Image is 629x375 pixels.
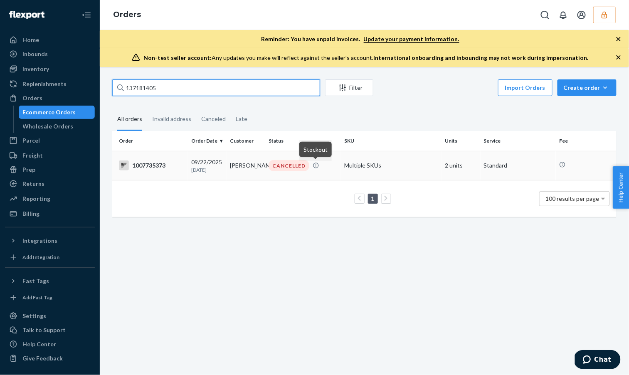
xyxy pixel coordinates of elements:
div: Integrations [22,237,57,245]
div: Canceled [201,108,226,130]
th: Fee [556,131,617,151]
td: Multiple SKUs [341,151,442,180]
a: Add Fast Tag [5,291,95,304]
button: Open account menu [573,7,590,23]
div: Home [22,36,39,44]
a: Reporting [5,192,95,205]
button: Talk to Support [5,323,95,337]
div: Ecommerce Orders [23,108,76,116]
div: Customer [230,137,262,144]
p: Reminder: You have unpaid invoices. [261,35,459,43]
div: Freight [22,151,43,160]
a: Orders [5,91,95,105]
ol: breadcrumbs [106,3,148,27]
iframe: Opens a widget where you can chat to one of our agents [575,350,621,371]
div: 09/22/2025 [191,158,223,173]
button: Close Navigation [78,7,95,23]
button: Import Orders [498,79,553,96]
td: [PERSON_NAME] [227,151,265,180]
button: Create order [557,79,617,96]
th: Status [265,131,341,151]
div: CANCELLED [269,160,309,171]
a: Ecommerce Orders [19,106,95,119]
a: Freight [5,149,95,162]
div: Filter [326,84,373,92]
div: Add Fast Tag [22,294,52,301]
a: Prep [5,163,95,176]
button: Open Search Box [537,7,553,23]
a: Inbounds [5,47,95,61]
a: Help Center [5,338,95,351]
a: Home [5,33,95,47]
button: Integrations [5,234,95,247]
th: Order Date [188,131,227,151]
span: International onboarding and inbounding may not work during impersonation. [373,54,589,61]
a: Parcel [5,134,95,147]
div: Settings [22,312,46,320]
div: Help Center [22,340,56,348]
div: Returns [22,180,44,188]
a: Page 1 is your current page [370,195,376,202]
div: Reporting [22,195,50,203]
a: Wholesale Orders [19,120,95,133]
button: Fast Tags [5,274,95,288]
span: 100 results per page [546,195,599,202]
div: Create order [564,84,610,92]
a: Orders [113,10,141,19]
img: Flexport logo [9,11,44,19]
a: Replenishments [5,77,95,91]
td: 2 units [442,151,481,180]
p: [DATE] [191,166,223,173]
button: Filter [325,79,373,96]
div: Give Feedback [22,354,63,363]
th: SKU [341,131,442,151]
th: Order [112,131,188,151]
button: Help Center [613,166,629,209]
a: Settings [5,309,95,323]
div: Parcel [22,136,40,145]
div: Fast Tags [22,277,49,285]
a: Billing [5,207,95,220]
div: Inventory [22,65,49,73]
th: Service [481,131,556,151]
div: Talk to Support [22,326,66,334]
div: Invalid address [152,108,191,130]
a: Inventory [5,62,95,76]
div: Add Integration [22,254,59,261]
th: Units [442,131,481,151]
div: Inbounds [22,50,48,58]
a: Returns [5,177,95,190]
div: Orders [22,94,42,102]
div: Late [236,108,247,130]
button: Give Feedback [5,352,95,365]
div: All orders [117,108,142,131]
button: Open notifications [555,7,572,23]
p: Stockout [303,145,328,154]
a: Add Integration [5,251,95,264]
div: Billing [22,210,39,218]
input: Search orders [112,79,320,96]
p: Standard [484,161,553,170]
div: Prep [22,165,35,174]
a: Update your payment information. [364,35,459,43]
div: Wholesale Orders [23,122,74,131]
div: Replenishments [22,80,67,88]
div: 1007735373 [119,160,185,170]
div: Any updates you make will reflect against the seller's account. [143,54,589,62]
span: Non-test seller account: [143,54,212,61]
